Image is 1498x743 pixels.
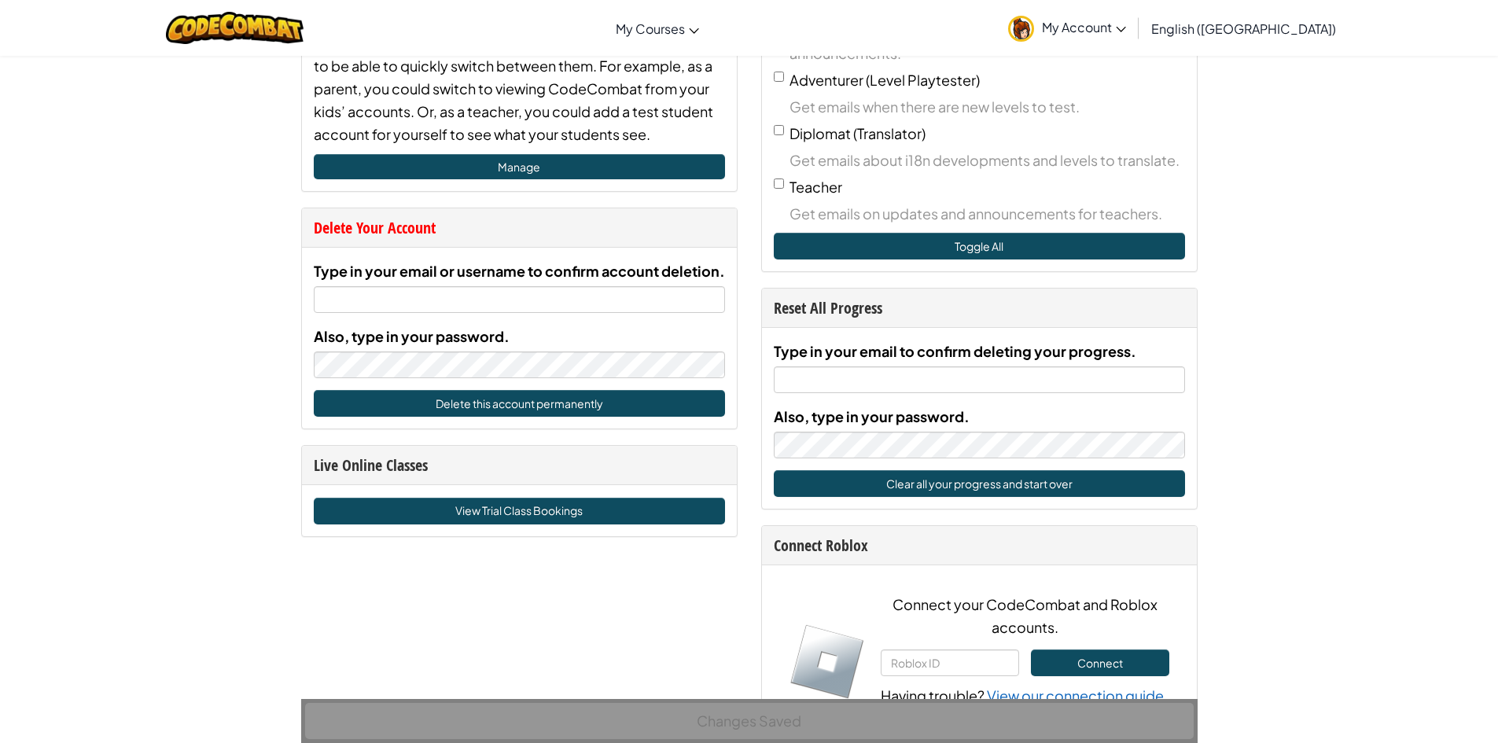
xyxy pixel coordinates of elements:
span: Get emails on updates and announcements for teachers. [789,202,1185,225]
span: Teacher [789,178,842,196]
a: English ([GEOGRAPHIC_DATA]) [1143,7,1344,50]
span: Diplomat [789,124,851,142]
span: English ([GEOGRAPHIC_DATA]) [1151,20,1336,37]
div: Live Online Classes [314,454,725,476]
span: Get emails when there are new levels to test. [789,95,1185,118]
span: My Account [1042,19,1126,35]
img: roblox-logo.svg [789,623,866,700]
p: Connect your CodeCombat and Roblox accounts. [881,593,1169,638]
span: Having trouble? [881,686,985,704]
img: CodeCombat logo [166,12,304,44]
span: My Courses [616,20,685,37]
label: Also, type in your password. [774,405,970,428]
button: Toggle All [774,233,1185,259]
button: Connect [1031,649,1169,676]
a: My Account [1000,3,1134,53]
img: avatar [1008,16,1034,42]
span: Adventurer [789,71,863,89]
a: Manage [314,154,725,179]
a: My Courses [608,7,707,50]
a: View Trial Class Bookings [314,498,725,524]
div: Add connections between different CodeCombat accounts to be able to quickly switch between them. ... [314,31,725,145]
button: Delete this account permanently [314,390,725,417]
div: Reset All Progress [774,296,1185,319]
span: (Level Playtester) [866,71,980,89]
div: Connect Roblox [774,534,1185,557]
a: View our connection guide here [881,686,1164,727]
div: Delete Your Account [314,216,725,239]
label: Also, type in your password. [314,325,510,348]
input: Roblox ID [881,649,1019,676]
span: (Translator) [853,124,926,142]
label: Type in your email to confirm deleting your progress. [774,340,1136,362]
label: Type in your email or username to confirm account deletion. [314,259,725,282]
button: Clear all your progress and start over [774,470,1185,497]
span: Get emails about i18n developments and levels to translate. [789,149,1185,171]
